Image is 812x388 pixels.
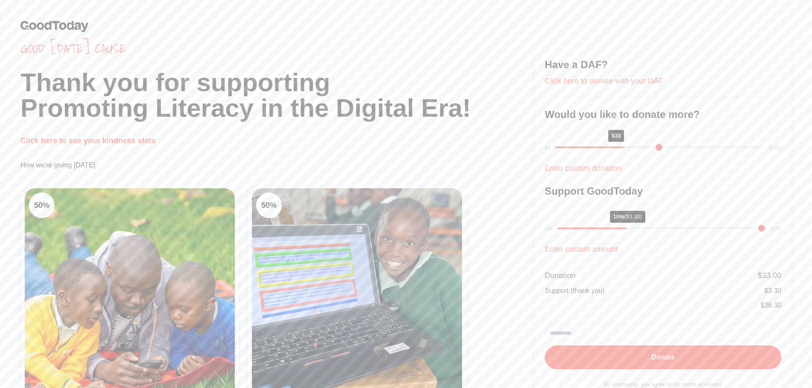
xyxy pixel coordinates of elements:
div: 10% [610,211,645,223]
div: $1 [545,144,551,152]
a: Click here to donate with your DAF [545,77,663,85]
p: How we're giving [DATE]: [20,160,535,170]
div: 50 % [29,193,55,218]
div: $100 [769,144,781,152]
a: Enter custom amount [545,245,618,253]
div: Donation [545,270,575,282]
h3: Have a DAF? [545,58,781,72]
div: 50 % [256,193,282,218]
h3: Support GoodToday [545,184,781,198]
span: Good [DATE] cause [20,41,535,56]
div: $ [760,300,781,310]
span: 36.30 [764,302,781,309]
a: Enter custom donation [545,164,621,172]
h1: Thank you for supporting Promoting Literacy in the Digital Era! [20,70,535,121]
div: 0% [545,224,553,233]
span: ($3.30) [624,213,642,220]
h3: Would you like to donate more? [545,108,781,121]
span: 3.30 [768,287,781,294]
a: Click here to see your kindness stats [20,136,156,145]
div: $ [764,286,781,296]
div: 30% [770,224,781,233]
button: Donate [545,345,781,369]
img: GoodToday [20,20,89,32]
div: $ [758,270,781,282]
div: $33 [608,130,624,142]
span: 33.00 [762,271,781,280]
div: Support (thank you) [545,286,605,296]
